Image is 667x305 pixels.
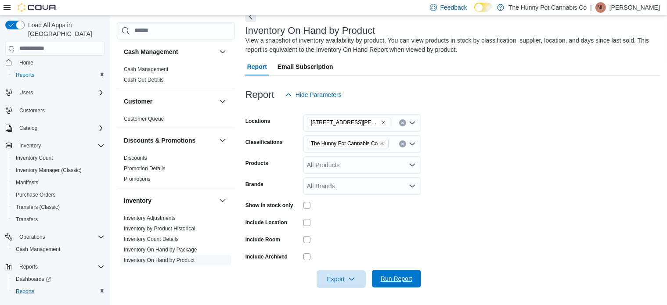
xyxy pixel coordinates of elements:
span: Dashboards [16,276,51,283]
span: Inventory Count [12,153,105,163]
span: Promotions [124,176,151,183]
label: Locations [245,118,270,125]
button: Purchase Orders [9,189,108,201]
a: Cash Management [124,66,168,72]
button: Open list of options [409,119,416,126]
button: Cash Management [217,47,228,57]
span: Home [16,57,105,68]
span: Load All Apps in [GEOGRAPHIC_DATA] [25,21,105,38]
span: Operations [19,233,45,240]
a: Customers [16,105,48,116]
div: Discounts & Promotions [117,153,235,188]
button: Clear input [399,119,406,126]
a: Promotion Details [124,165,166,172]
span: Email Subscription [278,58,333,75]
a: Inventory Count Details [124,236,179,242]
span: Inventory Manager (Classic) [16,167,82,174]
label: Include Archived [245,253,288,260]
a: Inventory Transactions [124,268,177,274]
a: Discounts [124,155,147,161]
button: Open list of options [409,140,416,147]
input: Dark Mode [474,3,493,12]
button: Discounts & Promotions [217,135,228,146]
a: Inventory Manager (Classic) [12,165,85,176]
button: Discounts & Promotions [124,136,216,145]
span: Inventory On Hand by Package [124,246,197,253]
button: Manifests [9,176,108,189]
span: Discounts [124,154,147,161]
button: Home [2,56,108,69]
a: Inventory Count [12,153,57,163]
span: Reports [12,286,105,297]
span: Inventory Count [16,154,53,161]
a: Reports [12,70,38,80]
h3: Customer [124,97,152,106]
button: Catalog [2,122,108,134]
span: Dashboards [12,274,105,284]
button: Inventory Count [9,152,108,164]
span: Inventory [16,140,105,151]
div: Niki Lai [595,2,606,13]
span: Transfers [16,216,38,223]
button: Customer [124,97,216,106]
span: Reports [12,70,105,80]
span: Hide Parameters [296,90,342,99]
span: Customer Queue [124,115,164,122]
div: Customer [117,114,235,128]
span: Transfers [12,214,105,225]
span: Transfers (Classic) [12,202,105,212]
a: Cash Out Details [124,77,164,83]
a: Home [16,57,37,68]
a: Reports [12,286,38,297]
span: Users [19,89,33,96]
span: Catalog [16,123,105,133]
span: NL [597,2,604,13]
button: Customers [2,104,108,117]
a: Customer Queue [124,116,164,122]
label: Include Room [245,236,280,243]
button: Users [2,86,108,99]
button: Open list of options [409,161,416,169]
span: Manifests [12,177,105,188]
label: Classifications [245,139,283,146]
span: Inventory by Product Historical [124,225,195,232]
div: Cash Management [117,64,235,89]
button: Operations [2,231,108,243]
span: Reports [16,72,34,79]
span: Inventory [19,142,41,149]
button: Cash Management [9,243,108,255]
button: Inventory [2,140,108,152]
a: Inventory On Hand by Package [124,247,197,253]
button: Remove The Hunny Pot Cannabis Co from selection in this group [379,141,385,146]
span: Catalog [19,125,37,132]
label: Include Location [245,219,287,226]
span: Inventory Manager (Classic) [12,165,105,176]
span: Cash Management [124,66,168,73]
button: Inventory [124,196,216,205]
button: Next [245,11,256,22]
button: Run Report [372,270,421,287]
button: Inventory [16,140,44,151]
button: Clear input [399,140,406,147]
button: Open list of options [409,183,416,190]
a: Transfers (Classic) [12,202,63,212]
button: Users [16,87,36,98]
span: The Hunny Pot Cannabis Co [311,139,378,148]
span: Operations [16,232,105,242]
button: Inventory [217,195,228,206]
a: Promotions [124,176,151,182]
h3: Report [245,90,274,100]
span: Export [322,270,361,288]
a: Dashboards [12,274,54,284]
label: Brands [245,181,263,188]
span: Reports [19,263,38,270]
h3: Inventory [124,196,151,205]
span: Transfers (Classic) [16,204,60,211]
h3: Inventory On Hand by Product [245,25,375,36]
a: Inventory Adjustments [124,215,176,221]
span: Customers [16,105,105,116]
p: [PERSON_NAME] [609,2,660,13]
button: Transfers [9,213,108,226]
button: Transfers (Classic) [9,201,108,213]
div: View a snapshot of inventory availability by product. You can view products in stock by classific... [245,36,656,54]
